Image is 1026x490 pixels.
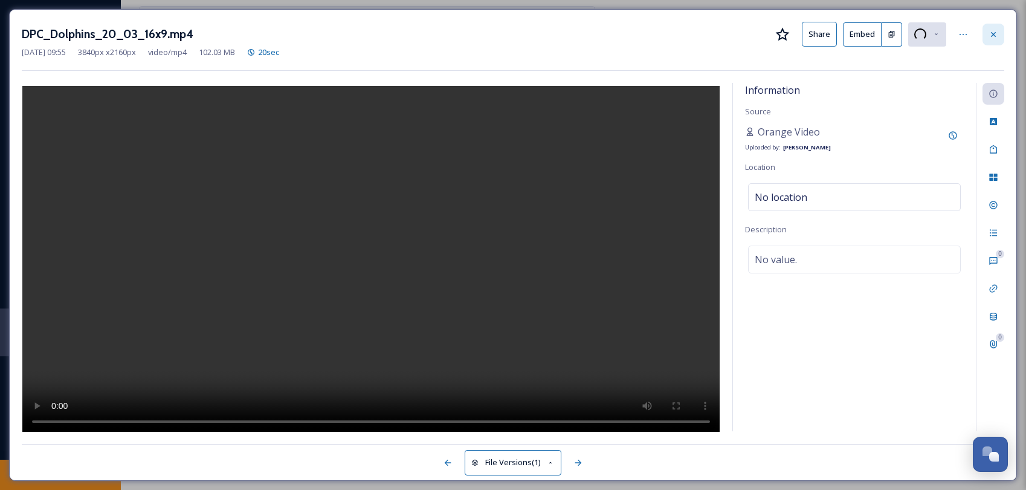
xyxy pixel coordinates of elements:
[22,25,193,43] h3: DPC_Dolphins_20_03_16x9.mp4
[996,250,1004,258] div: 0
[78,47,136,58] span: 3840 px x 2160 px
[745,106,771,117] span: Source
[465,450,561,475] button: File Versions(1)
[745,162,775,172] span: Location
[258,47,279,57] span: 20sec
[745,224,787,235] span: Description
[802,22,837,47] button: Share
[755,190,807,204] span: No location
[745,143,781,151] span: Uploaded by:
[843,22,882,47] button: Embed
[199,47,235,58] span: 102.03 MB
[758,125,820,139] span: Orange Video
[755,252,797,267] span: No value.
[745,83,800,97] span: Information
[22,47,66,58] span: [DATE] 09:55
[973,437,1008,472] button: Open Chat
[148,47,187,58] span: video/mp4
[783,143,831,151] strong: [PERSON_NAME]
[996,333,1004,342] div: 0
